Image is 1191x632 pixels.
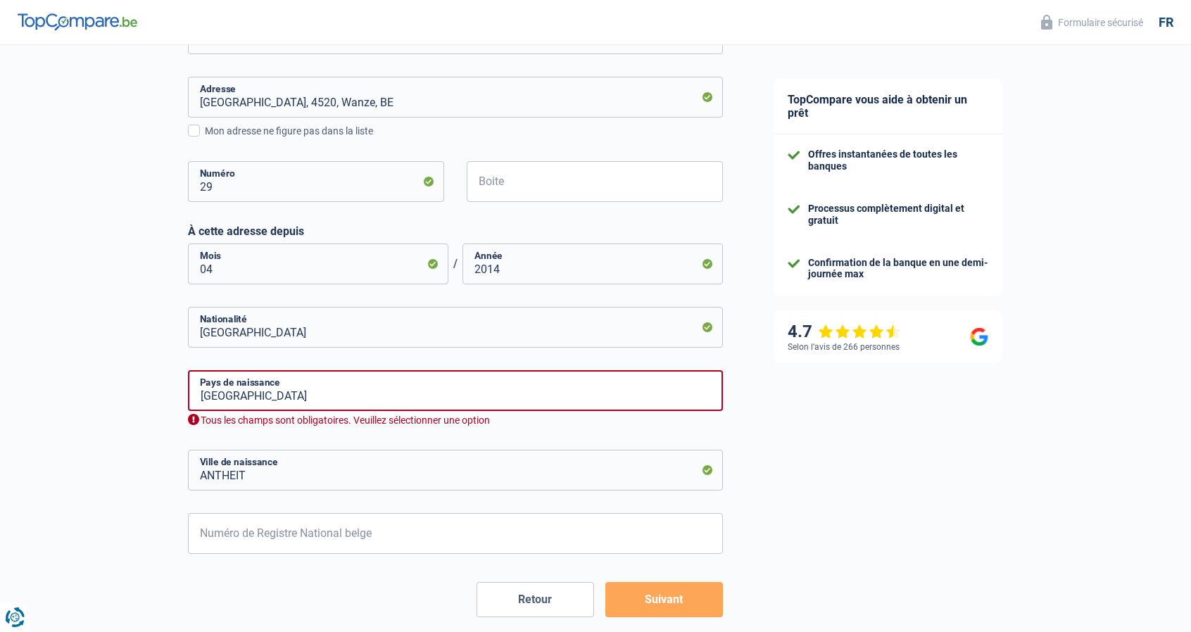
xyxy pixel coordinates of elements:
input: MM [188,244,448,284]
div: Tous les champs sont obligatoires. Veuillez sélectionner une option [188,414,723,427]
div: TopCompare vous aide à obtenir un prêt [774,79,1002,134]
input: Belgique [188,370,723,411]
button: Suivant [605,582,723,617]
input: Sélectionnez votre adresse dans la barre de recherche [188,77,723,118]
div: Offres instantanées de toutes les banques [808,148,988,172]
div: 4.7 [788,322,901,342]
input: Belgique [188,307,723,348]
button: Formulaire sécurisé [1033,11,1152,34]
input: 12.12.12-123.12 [188,513,723,554]
span: / [448,257,462,270]
img: TopCompare Logo [18,13,137,30]
div: Confirmation de la banque en une demi-journée max [808,257,988,281]
button: Retour [477,582,594,617]
div: fr [1159,15,1173,30]
div: Selon l’avis de 266 personnes [788,342,900,352]
input: AAAA [462,244,723,284]
label: À cette adresse depuis [188,225,723,238]
div: Mon adresse ne figure pas dans la liste [205,124,723,139]
div: Processus complètement digital et gratuit [808,203,988,227]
